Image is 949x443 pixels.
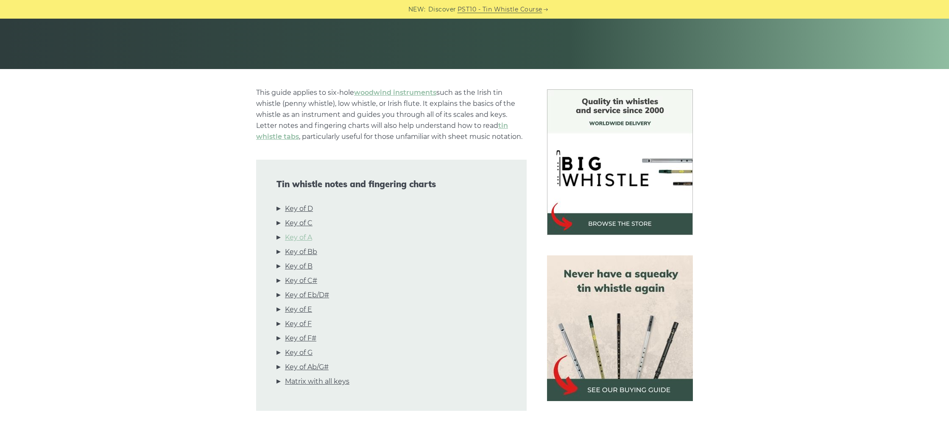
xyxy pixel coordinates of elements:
[285,246,317,257] a: Key of Bb
[285,290,329,301] a: Key of Eb/D#
[285,261,313,272] a: Key of B
[285,333,316,344] a: Key of F#
[285,203,313,214] a: Key of D
[547,89,693,235] img: BigWhistle Tin Whistle Store
[276,179,506,189] span: Tin whistle notes and fingering charts
[408,5,426,14] span: NEW:
[285,318,312,329] a: Key of F
[428,5,456,14] span: Discover
[458,5,542,14] a: PST10 - Tin Whistle Course
[547,255,693,401] img: tin whistle buying guide
[285,362,329,373] a: Key of Ab/G#
[285,347,313,358] a: Key of G
[285,376,349,387] a: Matrix with all keys
[285,304,312,315] a: Key of E
[285,275,317,286] a: Key of C#
[285,232,312,243] a: Key of A
[285,218,313,229] a: Key of C
[354,89,436,97] a: woodwind instruments
[256,87,527,142] p: This guide applies to six-hole such as the Irish tin whistle (penny whistle), low whistle, or Iri...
